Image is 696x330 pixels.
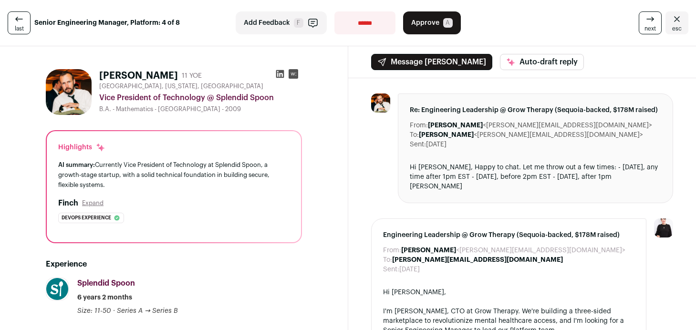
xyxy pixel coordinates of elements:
[77,279,135,287] span: Splendid Spoon
[99,105,302,113] div: B.A. - Mathematics - [GEOGRAPHIC_DATA] - 2009
[428,122,483,129] b: [PERSON_NAME]
[426,140,447,149] dd: [DATE]
[644,25,656,32] span: next
[82,199,104,207] button: Expand
[99,82,263,90] span: [GEOGRAPHIC_DATA], [US_STATE], [GEOGRAPHIC_DATA]
[77,308,111,314] span: Size: 11-50
[113,306,115,316] span: ·
[403,11,461,34] button: Approve A
[419,132,474,138] b: [PERSON_NAME]
[419,130,643,140] dd: <[PERSON_NAME][EMAIL_ADDRESS][DOMAIN_NAME]>
[294,18,303,28] span: F
[99,92,302,103] div: Vice President of Technology @ Splendid Spoon
[371,93,390,113] img: cd022ae136ab72d66a019aeff0ad3f3137a55a533622df1157bfb4cf25204f85.jpg
[8,11,31,34] a: last
[15,25,24,32] span: last
[46,69,92,115] img: cd022ae136ab72d66a019aeff0ad3f3137a55a533622df1157bfb4cf25204f85.jpg
[411,18,439,28] span: Approve
[665,11,688,34] a: Close
[401,247,456,254] b: [PERSON_NAME]
[371,54,492,70] button: Message [PERSON_NAME]
[399,265,420,274] dd: [DATE]
[410,140,426,149] dt: Sent:
[182,71,202,81] div: 11 YOE
[401,246,625,255] dd: <[PERSON_NAME][EMAIL_ADDRESS][DOMAIN_NAME]>
[383,230,635,240] span: Engineering Leadership @ Grow Therapy (Sequoia-backed, $178M raised)
[236,11,327,34] button: Add Feedback F
[58,143,105,152] div: Highlights
[58,162,95,168] span: AI summary:
[410,121,428,130] dt: From:
[77,293,132,302] span: 6 years 2 months
[383,255,392,265] dt: To:
[410,105,662,115] span: Re: Engineering Leadership @ Grow Therapy (Sequoia-backed, $178M raised)
[117,308,178,314] span: Series A → Series B
[99,69,178,82] h1: [PERSON_NAME]
[383,265,399,274] dt: Sent:
[392,257,563,263] b: [PERSON_NAME][EMAIL_ADDRESS][DOMAIN_NAME]
[383,246,401,255] dt: From:
[34,18,180,28] strong: Senior Engineering Manager, Platform: 4 of 8
[428,121,652,130] dd: <[PERSON_NAME][EMAIL_ADDRESS][DOMAIN_NAME]>
[62,213,111,223] span: Devops experience
[46,278,68,300] img: f9f53705ac5519d4699b35d26405e4c2ec47010001adcfa43eb4ae3b8ce11172.png
[58,160,290,190] div: Currently Vice President of Technology at Splendid Spoon, a growth-stage startup, with a solid te...
[500,54,584,70] button: Auto-draft reply
[443,18,453,28] span: A
[46,258,302,270] h2: Experience
[410,163,662,191] div: Hi [PERSON_NAME], Happy to chat. Let me throw out a few times: - [DATE], any time after 1pm EST -...
[58,197,78,209] h2: Finch
[244,18,290,28] span: Add Feedback
[654,218,673,237] img: 9240684-medium_jpg
[410,130,419,140] dt: To:
[639,11,662,34] a: next
[672,25,682,32] span: esc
